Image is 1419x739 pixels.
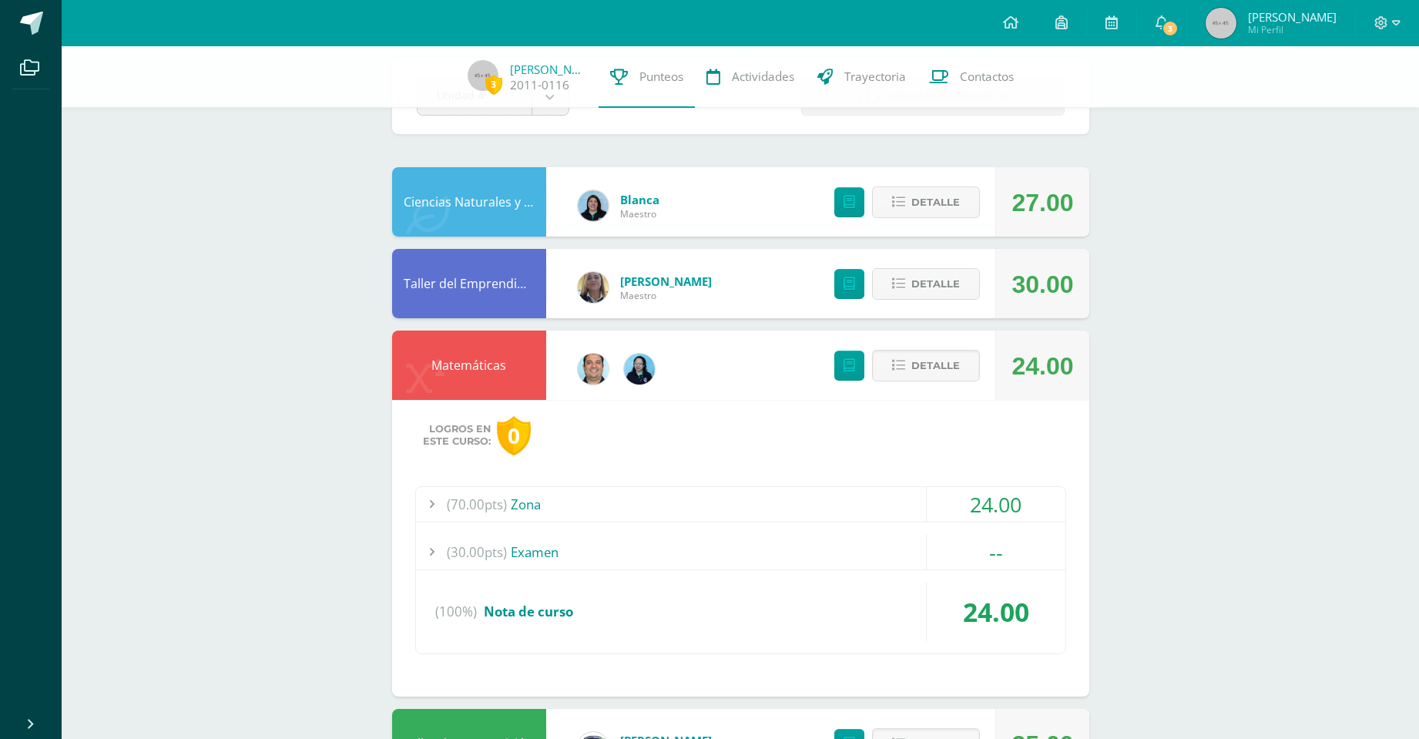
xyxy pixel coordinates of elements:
img: c96224e79309de7917ae934cbb5c0b01.png [578,272,609,303]
button: Detalle [872,268,980,300]
div: Zona [416,487,1065,522]
div: 27.00 [1011,168,1073,237]
a: Trayectoria [806,46,917,108]
button: Detalle [872,350,980,381]
div: 24.00 [927,487,1065,522]
span: Actividades [732,69,794,85]
span: Logros en este curso: [423,423,491,448]
img: 45x45 [1206,8,1236,39]
span: Mi Perfil [1248,23,1337,36]
span: 3 [485,75,502,94]
div: -- [927,535,1065,569]
a: Blanca [620,192,659,207]
span: (70.00pts) [447,487,507,522]
div: Matemáticas [392,331,546,400]
span: Contactos [960,69,1014,85]
span: (100%) [435,583,477,641]
a: [PERSON_NAME] [620,274,712,289]
img: 332fbdfa08b06637aa495b36705a9765.png [578,354,609,385]
a: Punteos [599,46,695,108]
span: Detalle [911,270,960,298]
div: 30.00 [1011,250,1073,319]
span: (30.00pts) [447,535,507,569]
span: Nota de curso [484,603,573,620]
span: Maestro [620,207,659,220]
a: 2011-0116 [510,77,569,93]
img: 6df1b4a1ab8e0111982930b53d21c0fa.png [578,190,609,221]
div: 0 [497,416,531,455]
div: 24.00 [1011,331,1073,401]
span: Punteos [639,69,683,85]
a: [PERSON_NAME] [510,62,587,77]
span: Trayectoria [844,69,906,85]
a: Actividades [695,46,806,108]
span: Maestro [620,289,712,302]
span: Detalle [911,351,960,380]
img: ed95eabce992783372cd1b1830771598.png [624,354,655,385]
div: 24.00 [927,583,1065,641]
button: Detalle [872,186,980,218]
div: Taller del Emprendimiento [392,249,546,318]
div: Ciencias Naturales y Lab [392,167,546,237]
div: Examen [416,535,1065,569]
a: Contactos [917,46,1025,108]
span: [PERSON_NAME] [1248,9,1337,25]
span: Detalle [911,188,960,217]
span: 3 [1162,20,1179,37]
img: 45x45 [468,60,498,91]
